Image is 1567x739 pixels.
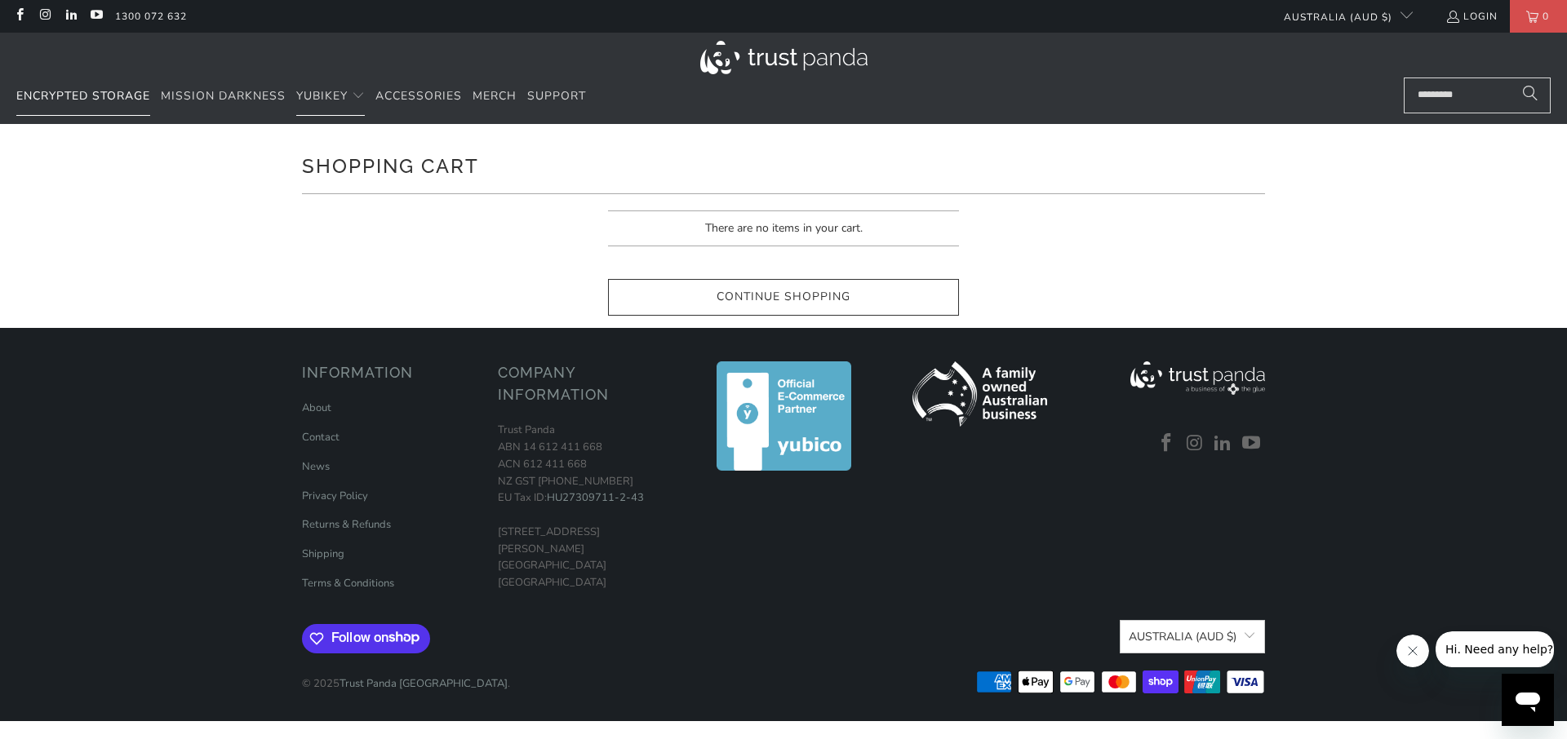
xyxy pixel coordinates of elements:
[16,88,150,104] span: Encrypted Storage
[1239,433,1263,454] a: Trust Panda Australia on YouTube
[1211,433,1236,454] a: Trust Panda Australia on LinkedIn
[302,459,330,474] a: News
[296,88,348,104] span: YubiKey
[473,77,517,116] a: Merch
[302,576,394,591] a: Terms & Conditions
[302,517,391,532] a: Returns & Refunds
[1396,635,1429,667] iframe: Close message
[16,77,150,116] a: Encrypted Storage
[1502,674,1554,726] iframe: Button to launch messaging window
[375,88,462,104] span: Accessories
[340,676,508,691] a: Trust Panda [GEOGRAPHIC_DATA]
[302,547,344,561] a: Shipping
[608,279,959,316] a: Continue Shopping
[1120,620,1265,653] button: Australia (AUD $)
[115,7,187,25] a: 1300 072 632
[1445,7,1498,25] a: Login
[296,77,365,116] summary: YubiKey
[1436,631,1554,667] iframe: Message from company
[473,88,517,104] span: Merch
[64,10,78,23] a: Trust Panda Australia on LinkedIn
[547,490,644,505] a: HU27309711-2-43
[527,88,586,104] span: Support
[1183,433,1207,454] a: Trust Panda Australia on Instagram
[12,10,26,23] a: Trust Panda Australia on Facebook
[89,10,103,23] a: Trust Panda Australia on YouTube
[608,210,959,246] p: There are no items in your cart.
[498,422,677,591] p: Trust Panda ABN 14 612 411 668 ACN 612 411 668 NZ GST [PHONE_NUMBER] EU Tax ID: [STREET_ADDRESS][...
[16,77,586,116] nav: Translation missing: en.navigation.header.main_nav
[302,430,340,445] a: Contact
[1404,77,1551,113] input: Search...
[375,77,462,116] a: Accessories
[38,10,51,23] a: Trust Panda Australia on Instagram
[527,77,586,116] a: Support
[700,41,868,74] img: Trust Panda Australia
[161,88,286,104] span: Mission Darkness
[302,489,368,503] a: Privacy Policy
[161,77,286,116] a: Mission Darkness
[1154,433,1179,454] a: Trust Panda Australia on Facebook
[302,659,510,693] p: © 2025 .
[302,400,331,415] a: About
[1510,77,1551,113] button: Search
